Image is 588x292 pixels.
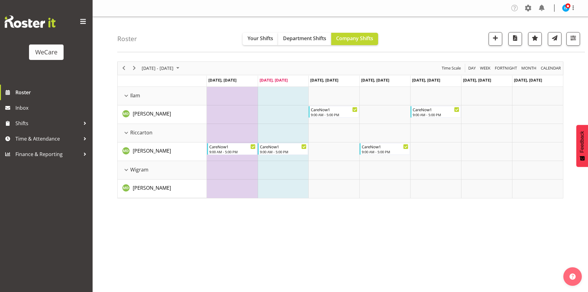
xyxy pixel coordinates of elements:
table: Timeline Week of September 23, 2025 [207,87,563,198]
span: Department Shifts [283,35,326,42]
div: Marie-Claire Dickson-Bakker"s event - CareNow1 Begin From Thursday, September 25, 2025 at 9:00:00... [360,143,410,155]
div: CareNow1 [311,106,357,112]
a: [PERSON_NAME] [133,110,171,117]
div: September 22 - 28, 2025 [140,62,183,75]
span: Company Shifts [336,35,373,42]
span: Wigram [130,166,148,173]
td: Marie-Claire Dickson-Bakker resource [118,142,207,161]
span: [DATE], [DATE] [463,77,491,83]
button: Feedback - Show survey [576,125,588,167]
div: 9:00 AM - 5:00 PM [413,112,459,117]
img: isabel-simcox10849.jpg [562,4,569,12]
span: Fortnight [494,64,518,72]
div: Marie-Claire Dickson-Bakker"s event - CareNow1 Begin From Monday, September 22, 2025 at 9:00:00 A... [207,143,257,155]
h4: Roster [117,35,137,42]
div: Marie-Claire Dickson-Bakker"s event - CareNow1 Begin From Wednesday, September 24, 2025 at 9:00:0... [309,106,359,118]
span: [DATE], [DATE] [260,77,288,83]
span: [DATE], [DATE] [310,77,338,83]
div: CareNow1 [413,106,459,112]
div: CareNow1 [260,143,307,150]
div: 9:00 AM - 5:00 PM [362,149,408,154]
img: Rosterit website logo [5,15,56,28]
div: 9:00 AM - 5:00 PM [260,149,307,154]
button: Previous [120,64,128,72]
a: [PERSON_NAME] [133,184,171,192]
span: [DATE], [DATE] [412,77,440,83]
span: Your Shifts [248,35,273,42]
button: Download a PDF of the roster according to the set date range. [508,32,522,46]
td: Ilam resource [118,87,207,105]
div: next period [129,62,140,75]
span: Inbox [15,103,90,112]
span: Feedback [579,131,585,153]
span: [DATE] - [DATE] [141,64,174,72]
button: Your Shifts [243,33,278,45]
span: [DATE], [DATE] [361,77,389,83]
td: Marie-Claire Dickson-Bakker resource [118,180,207,198]
button: Next [130,64,139,72]
span: Week [479,64,491,72]
button: Send a list of all shifts for the selected filtered period to all rostered employees. [548,32,561,46]
td: Riccarton resource [118,124,207,142]
button: Company Shifts [331,33,378,45]
td: Marie-Claire Dickson-Bakker resource [118,105,207,124]
button: September 2025 [141,64,182,72]
button: Time Scale [441,64,462,72]
span: Time & Attendance [15,134,80,143]
button: Filter Shifts [566,32,580,46]
span: Riccarton [130,129,152,136]
div: previous period [119,62,129,75]
div: CareNow1 [362,143,408,150]
div: 9:00 AM - 5:00 PM [311,112,357,117]
div: Marie-Claire Dickson-Bakker"s event - CareNow1 Begin From Friday, September 26, 2025 at 9:00:00 A... [411,106,461,118]
span: Day [468,64,476,72]
td: Wigram resource [118,161,207,180]
button: Timeline Week [479,64,492,72]
button: Add a new shift [489,32,502,46]
span: Ilam [130,92,140,99]
span: Month [521,64,537,72]
button: Timeline Day [467,64,477,72]
span: calendar [540,64,561,72]
span: [DATE], [DATE] [514,77,542,83]
span: Shifts [15,119,80,128]
button: Highlight an important date within the roster. [528,32,542,46]
div: WeCare [35,48,57,57]
a: [PERSON_NAME] [133,147,171,154]
span: Roster [15,88,90,97]
button: Month [540,64,562,72]
div: CareNow1 [209,143,256,150]
div: Timeline Week of September 23, 2025 [117,61,563,198]
button: Fortnight [494,64,518,72]
div: 9:00 AM - 5:00 PM [209,149,256,154]
div: Marie-Claire Dickson-Bakker"s event - CareNow1 Begin From Tuesday, September 23, 2025 at 9:00:00 ... [258,143,308,155]
button: Department Shifts [278,33,331,45]
span: Time Scale [441,64,461,72]
button: Timeline Month [520,64,538,72]
span: [DATE], [DATE] [208,77,236,83]
img: help-xxl-2.png [569,273,576,280]
span: Finance & Reporting [15,150,80,159]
